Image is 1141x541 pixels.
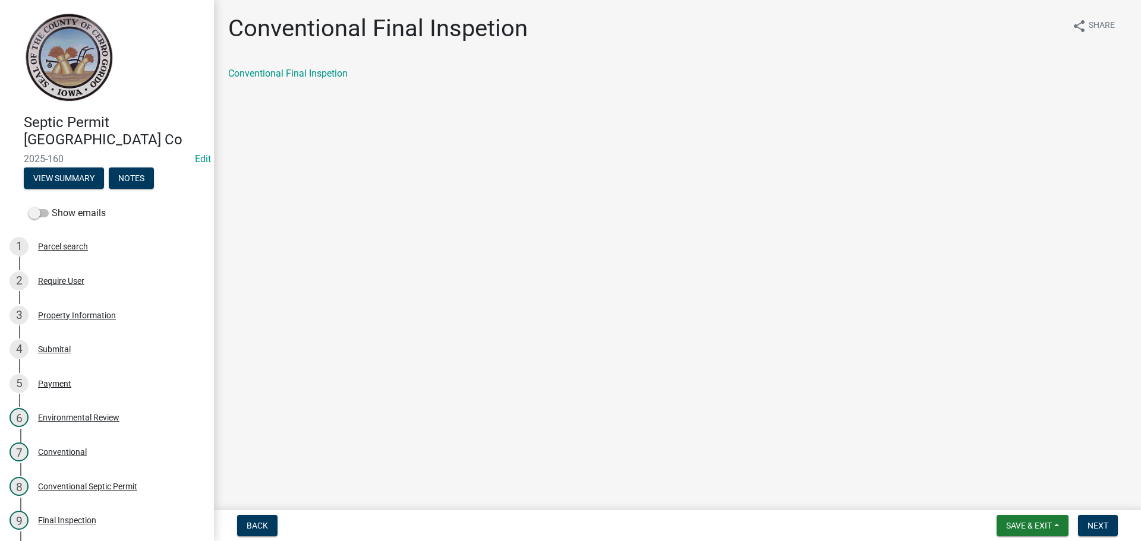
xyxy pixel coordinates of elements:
[10,374,29,393] div: 5
[38,242,88,251] div: Parcel search
[195,153,211,164] a: Edit
[24,167,104,189] button: View Summary
[10,442,29,461] div: 7
[228,14,528,43] h1: Conventional Final Inspetion
[10,306,29,325] div: 3
[109,174,154,184] wm-modal-confirm: Notes
[38,379,71,388] div: Payment
[24,114,204,148] h4: Septic Permit [GEOGRAPHIC_DATA] Co
[38,516,96,524] div: Final Inspection
[1063,14,1124,37] button: shareShare
[24,12,114,102] img: Cerro Gordo County, Iowa
[24,174,104,184] wm-modal-confirm: Summary
[109,167,154,189] button: Notes
[1006,521,1052,530] span: Save & Exit
[38,277,84,285] div: Require User
[29,206,106,220] label: Show emails
[24,153,190,164] span: 2025-160
[228,68,348,79] a: Conventional Final Inspetion
[247,521,268,530] span: Back
[38,413,119,422] div: Environmental Review
[10,340,29,359] div: 4
[10,237,29,256] div: 1
[38,448,87,456] div: Conventional
[38,345,71,353] div: Submital
[10,511,29,530] div: 9
[997,515,1068,536] button: Save & Exit
[38,311,116,319] div: Property Information
[1088,521,1108,530] span: Next
[10,408,29,427] div: 6
[237,515,278,536] button: Back
[10,271,29,290] div: 2
[1072,19,1086,33] i: share
[38,482,137,491] div: Conventional Septic Permit
[1078,515,1118,536] button: Next
[195,153,211,164] wm-modal-confirm: Edit Application Number
[10,477,29,496] div: 8
[1089,19,1115,33] span: Share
